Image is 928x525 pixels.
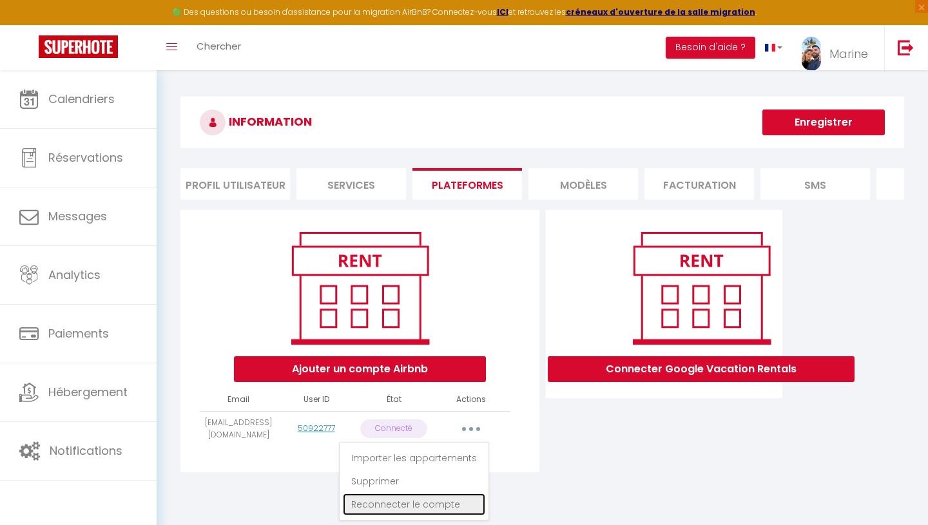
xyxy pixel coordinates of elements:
li: Facturation [644,168,754,200]
span: Messages [48,208,107,224]
a: Reconnecter le compte [343,493,485,515]
img: rent.png [619,226,784,350]
span: Paiements [48,325,109,341]
img: logout [898,39,914,55]
span: Hébergement [48,384,128,400]
button: Enregistrer [762,110,885,135]
button: Connecter Google Vacation Rentals [548,356,855,382]
th: État [355,388,432,411]
li: SMS [760,168,870,200]
li: Profil Utilisateur [180,168,290,200]
th: Actions [432,388,510,411]
span: Notifications [50,443,122,459]
span: Chercher [197,39,241,53]
span: Réservations [48,149,123,166]
a: créneaux d'ouverture de la salle migration [566,6,755,17]
span: Marine [829,46,868,62]
p: Connecté [360,419,427,438]
td: [EMAIL_ADDRESS][DOMAIN_NAME] [200,411,277,446]
img: Super Booking [39,35,118,58]
li: Services [296,168,406,200]
th: User ID [277,388,354,411]
a: Chercher [187,25,251,70]
button: Ouvrir le widget de chat LiveChat [10,5,49,44]
span: Calendriers [48,91,115,107]
a: 50922777 [298,423,335,434]
img: ... [802,37,821,71]
li: MODÈLES [528,168,638,200]
a: ICI [497,6,508,17]
h3: INFORMATION [180,97,904,148]
button: Besoin d'aide ? [666,37,755,59]
th: Email [200,388,277,411]
button: Ajouter un compte Airbnb [234,356,486,382]
li: Plateformes [412,168,522,200]
span: Analytics [48,267,101,283]
a: ... Marine [792,25,884,70]
img: rent.png [278,226,442,350]
a: Importer les appartements [343,447,485,469]
a: Supprimer [343,470,485,492]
